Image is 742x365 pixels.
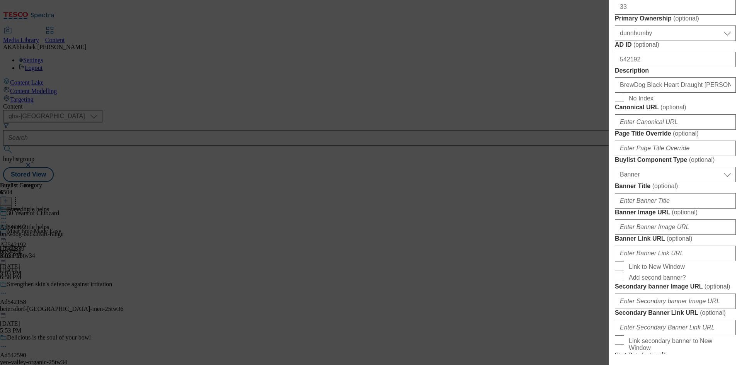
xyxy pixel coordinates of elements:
input: Enter Secondary Banner Link URL [615,320,736,335]
label: Banner Title [615,182,736,190]
span: ( optional ) [705,283,730,290]
span: Add second banner? [629,274,686,281]
span: Link to New Window [629,263,685,270]
label: Banner Image URL [615,209,736,216]
input: Enter AD ID [615,52,736,67]
span: Link secondary banner to New Window [629,338,733,351]
span: ( optional ) [652,183,678,189]
input: Enter Banner Title [615,193,736,209]
span: ( optional ) [672,209,698,216]
span: Start Date (optional) [615,351,666,358]
label: Banner Link URL [615,235,736,243]
label: Canonical URL [615,104,736,111]
label: Secondary banner Image URL [615,283,736,290]
label: Buylist Component Type [615,156,736,164]
input: Enter Banner Image URL [615,219,736,235]
span: ( optional ) [673,15,699,22]
span: ( optional ) [660,104,686,110]
input: Enter Banner Link URL [615,246,736,261]
span: ( optional ) [633,41,659,48]
span: ( optional ) [673,130,699,137]
span: ( optional ) [667,235,693,242]
span: ( optional ) [700,309,726,316]
label: Description [615,67,736,74]
input: Enter Secondary banner Image URL [615,294,736,309]
input: Enter Page Title Override [615,141,736,156]
span: No Index [629,95,654,102]
label: Primary Ownership [615,15,736,22]
label: AD ID [615,41,736,49]
label: Page Title Override [615,130,736,138]
input: Enter Description [615,77,736,93]
span: ( optional ) [689,156,715,163]
label: Secondary Banner Link URL [615,309,736,317]
input: Enter Canonical URL [615,114,736,130]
